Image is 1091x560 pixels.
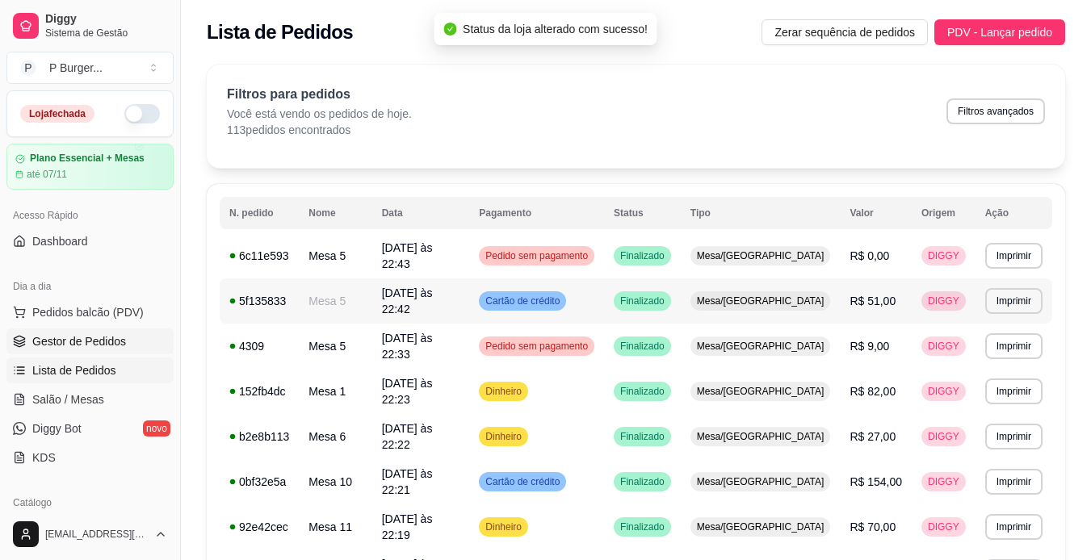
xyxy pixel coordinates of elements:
[694,295,828,307] span: Mesa/[GEOGRAPHIC_DATA]
[694,430,828,443] span: Mesa/[GEOGRAPHIC_DATA]
[45,528,148,541] span: [EMAIL_ADDRESS][DOMAIN_NAME]
[299,278,371,324] td: Mesa 5
[6,490,174,516] div: Catálogo
[299,233,371,278] td: Mesa 5
[229,293,289,309] div: 5f135833
[229,519,289,535] div: 92e42cec
[985,378,1043,404] button: Imprimir
[934,19,1065,45] button: PDV - Lançar pedido
[617,249,668,262] span: Finalizado
[850,295,896,307] span: R$ 51,00
[6,416,174,441] a: Diggy Botnovo
[45,12,167,27] span: Diggy
[227,106,412,122] p: Você está vendo os pedidos de hoje.
[850,475,902,488] span: R$ 154,00
[925,295,963,307] span: DIGGY
[443,23,456,36] span: check-circle
[976,197,1052,229] th: Ação
[985,288,1043,314] button: Imprimir
[227,122,412,138] p: 113 pedidos encontrados
[27,168,67,181] article: até 07/11
[482,340,591,353] span: Pedido sem pagamento
[617,340,668,353] span: Finalizado
[45,27,167,40] span: Sistema de Gestão
[299,197,371,229] th: Nome
[925,385,963,398] span: DIGGY
[382,377,433,406] span: [DATE] às 22:23
[482,249,591,262] span: Pedido sem pagamento
[229,474,289,490] div: 0bf32e5a
[229,338,289,354] div: 4309
[30,153,145,165] article: Plano Essencial + Mesas
[6,6,174,45] a: DiggySistema de Gestão
[463,23,648,36] span: Status da loja alterado com sucesso!
[6,445,174,470] a: KDS
[229,383,289,399] div: 152fb4dc
[20,60,36,76] span: P
[925,475,963,488] span: DIGGY
[985,469,1043,495] button: Imprimir
[946,98,1045,124] button: Filtros avançados
[6,357,174,383] a: Lista de Pedidos
[774,23,915,41] span: Zerar sequência de pedidos
[49,60,103,76] div: P Burger ...
[604,197,681,229] th: Status
[6,387,174,412] a: Salão / Mesas
[925,249,963,262] span: DIGGY
[482,475,563,488] span: Cartão de crédito
[850,249,889,262] span: R$ 0,00
[372,197,470,229] th: Data
[32,333,126,349] span: Gestor de Pedidos
[6,328,174,354] a: Gestor de Pedidos
[617,520,668,533] span: Finalizado
[6,52,174,84] button: Select a team
[985,243,1043,269] button: Imprimir
[32,391,104,407] span: Salão / Mesas
[32,233,88,249] span: Dashboard
[32,362,116,378] span: Lista de Pedidos
[382,512,433,541] span: [DATE] às 22:19
[985,514,1043,540] button: Imprimir
[985,333,1043,359] button: Imprimir
[299,369,371,414] td: Mesa 1
[694,475,828,488] span: Mesa/[GEOGRAPHIC_DATA]
[482,430,525,443] span: Dinheiro
[6,144,174,190] a: Plano Essencial + Mesasaté 07/11
[985,424,1043,449] button: Imprimir
[762,19,928,45] button: Zerar sequência de pedidos
[912,197,976,229] th: Origem
[617,430,668,443] span: Finalizado
[482,385,525,398] span: Dinheiro
[850,340,889,353] span: R$ 9,00
[6,299,174,325] button: Pedidos balcão (PDV)
[840,197,912,229] th: Valor
[299,459,371,504] td: Mesa 10
[382,467,433,496] span: [DATE] às 22:21
[850,520,896,533] span: R$ 70,00
[482,295,563,307] span: Cartão de crédito
[681,197,841,229] th: Tipo
[6,203,174,228] div: Acesso Rápido
[947,23,1052,41] span: PDV - Lançar pedido
[925,430,963,443] span: DIGGY
[850,430,896,443] span: R$ 27,00
[694,340,828,353] span: Mesa/[GEOGRAPHIC_DATA]
[220,197,299,229] th: N. pedido
[469,197,604,229] th: Pagamento
[299,324,371,369] td: Mesa 5
[227,85,412,104] p: Filtros para pedidos
[694,249,828,262] span: Mesa/[GEOGRAPHIC_DATA]
[20,105,94,123] div: Loja fechada
[694,385,828,398] span: Mesa/[GEOGRAPHIC_DATA]
[32,304,144,320] span: Pedidos balcão (PDV)
[6,228,174,254] a: Dashboard
[207,19,353,45] h2: Lista de Pedidos
[617,295,668,307] span: Finalizado
[694,520,828,533] span: Mesa/[GEOGRAPHIC_DATA]
[617,475,668,488] span: Finalizado
[229,248,289,264] div: 6c11e593
[925,340,963,353] span: DIGGY
[124,104,160,123] button: Alterar Status
[617,385,668,398] span: Finalizado
[299,414,371,459] td: Mesa 6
